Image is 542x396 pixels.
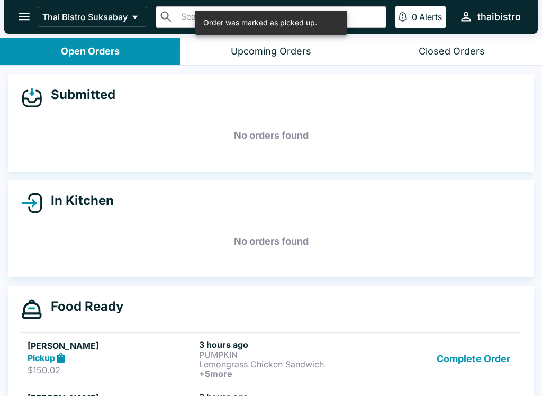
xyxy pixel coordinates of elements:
button: Complete Order [432,339,514,379]
strong: Pickup [28,353,55,363]
button: open drawer [11,3,38,30]
h4: Food Ready [42,299,123,314]
a: [PERSON_NAME]Pickup$150.023 hours agoPUMPKINLemongrass Chicken Sandwich+5moreComplete Order [21,332,521,385]
p: Thai Bistro Suksabay [42,12,128,22]
div: Closed Orders [419,46,485,58]
div: Upcoming Orders [231,46,311,58]
button: thaibistro [455,5,525,28]
div: Order was marked as picked up. [203,14,317,32]
h6: 3 hours ago [199,339,366,350]
p: PUMPKIN [199,350,366,359]
button: Thai Bistro Suksabay [38,7,147,27]
p: Alerts [419,12,442,22]
input: Search orders by name or phone number [178,10,382,24]
h5: [PERSON_NAME] [28,339,195,352]
h5: No orders found [21,116,521,155]
h6: + 5 more [199,369,366,379]
div: Open Orders [61,46,120,58]
p: 0 [412,12,417,22]
p: Lemongrass Chicken Sandwich [199,359,366,369]
h5: No orders found [21,222,521,260]
div: thaibistro [477,11,521,23]
p: $150.02 [28,365,195,375]
h4: In Kitchen [42,193,114,209]
h4: Submitted [42,87,115,103]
